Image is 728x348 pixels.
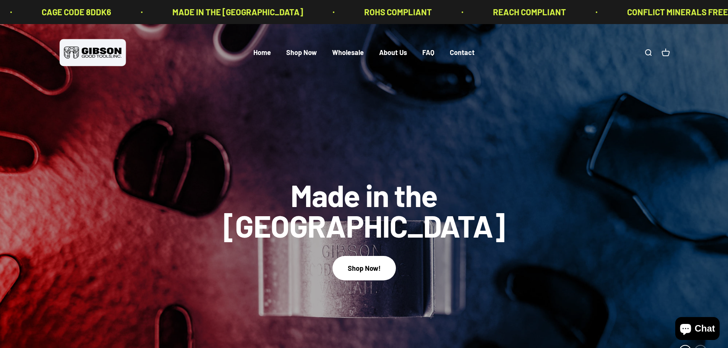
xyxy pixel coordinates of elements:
[450,49,475,57] a: Contact
[332,256,396,280] button: Shop Now!
[491,5,564,19] p: REACH COMPLIANT
[286,49,317,57] a: Shop Now
[673,317,722,342] inbox-online-store-chat: Shopify online store chat
[379,49,407,57] a: About Us
[362,5,430,19] p: ROHS COMPLIANT
[170,5,301,19] p: MADE IN THE [GEOGRAPHIC_DATA]
[253,49,271,57] a: Home
[332,49,364,57] a: Wholesale
[348,263,381,274] div: Shop Now!
[625,5,726,19] p: CONFLICT MINERALS FREE
[422,49,435,57] a: FAQ
[215,207,513,244] split-lines: Made in the [GEOGRAPHIC_DATA]
[39,5,109,19] p: CAGE CODE 8DDK6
